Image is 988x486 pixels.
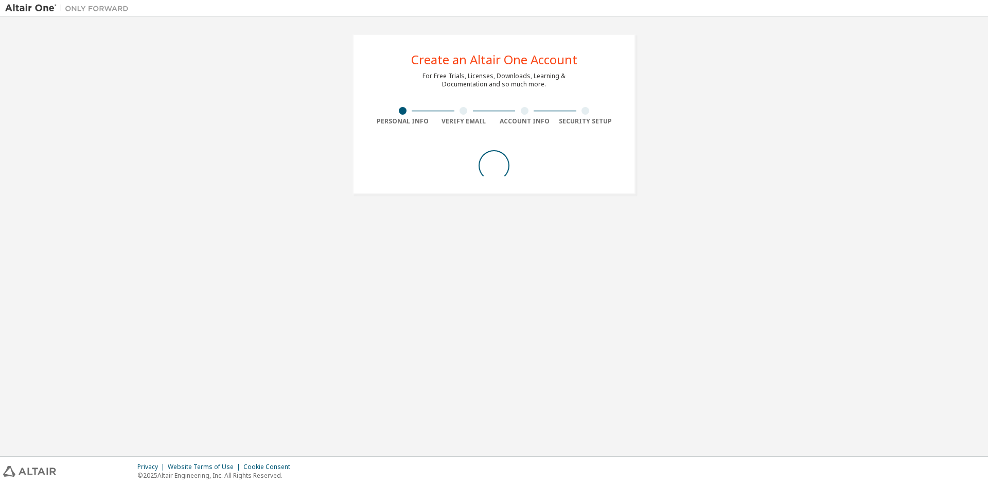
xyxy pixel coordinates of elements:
[372,117,433,125] div: Personal Info
[422,72,566,88] div: For Free Trials, Licenses, Downloads, Learning & Documentation and so much more.
[3,466,56,477] img: altair_logo.svg
[243,463,296,471] div: Cookie Consent
[168,463,243,471] div: Website Terms of Use
[137,463,168,471] div: Privacy
[137,471,296,480] p: © 2025 Altair Engineering, Inc. All Rights Reserved.
[5,3,134,13] img: Altair One
[494,117,555,125] div: Account Info
[433,117,495,125] div: Verify Email
[411,53,577,66] div: Create an Altair One Account
[555,117,616,125] div: Security Setup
